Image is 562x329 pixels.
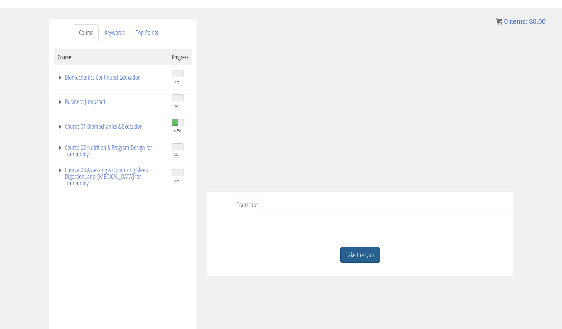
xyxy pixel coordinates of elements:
a: Transcript [232,197,263,213]
th: Course [54,49,169,65]
bdi: 0.00 [529,18,546,25]
a: Course [74,24,99,41]
span: 0% [173,151,179,159]
span: $ [529,18,533,25]
a: Take the Quiz [340,247,380,263]
span: 0% [173,78,179,85]
img: icon11.png [496,18,502,25]
a: Top Points [131,24,163,41]
span: 52% [173,127,182,134]
span: 0% [173,177,179,184]
a: Course 01 Biomechanics & Execution [58,123,166,130]
a: Biomechanics Continued Education [58,74,166,81]
th: Progress [169,49,192,65]
span: items: [510,18,527,25]
a: 0 items: $0.00 [496,18,546,25]
a: Course 03 Assessing & Optimizing Sleep Digestion, and [MEDICAL_DATA] for Trainability [58,167,166,186]
a: Keywords [99,24,130,41]
span: 0% [173,102,179,110]
a: Business Jumpstart [58,98,166,105]
span: 0 [504,18,508,25]
a: Course 02 Nutrition & Program Design for Trainability [58,144,166,157]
